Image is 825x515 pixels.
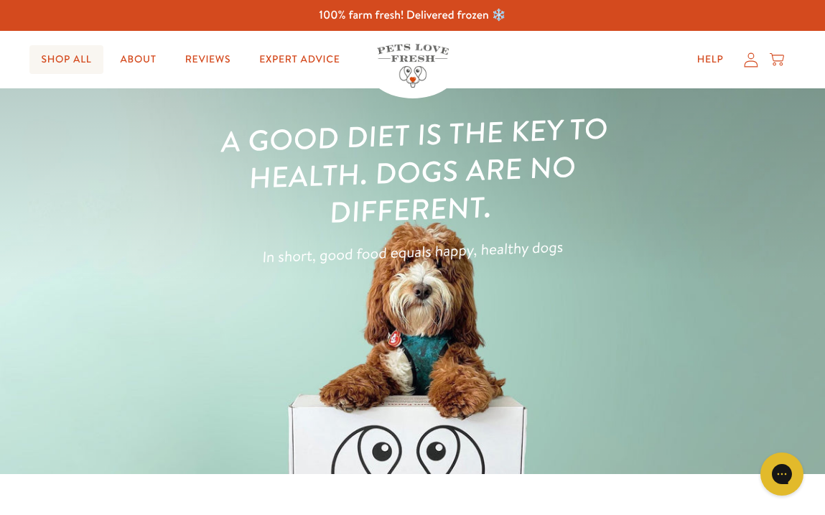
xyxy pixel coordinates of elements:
a: Reviews [174,45,242,74]
p: In short, good food equals happy, healthy dogs [205,232,620,272]
a: About [109,45,168,74]
a: Help [686,45,735,74]
h1: A good diet is the key to health. Dogs are no different. [202,108,622,235]
a: Expert Advice [248,45,351,74]
a: Shop All [29,45,103,74]
iframe: Gorgias live chat messenger [753,447,811,501]
img: Pets Love Fresh [377,44,449,88]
